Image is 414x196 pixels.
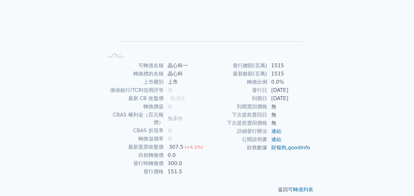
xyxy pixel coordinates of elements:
td: [DATE] [267,86,311,94]
a: goodinfo [288,145,310,151]
td: 轉換價值 [104,103,164,111]
td: 晶心科 [164,70,207,78]
td: 下次提前賣回日 [207,111,267,119]
td: 晶心科一 [164,62,207,70]
td: 1515 [267,70,311,78]
span: 無 [168,136,173,142]
a: 連結 [271,128,281,134]
td: 無 [267,103,311,111]
td: 最新股票收盤價 [104,143,164,151]
div: 307.5 [168,143,185,151]
td: 上市櫃別 [104,78,164,86]
a: 可轉債列表 [288,187,313,193]
td: 發行總額(百萬) [207,62,267,70]
td: CBAS 權利金（百元報價） [104,111,164,127]
td: 發行價格 [104,168,164,176]
td: 上市 [164,78,207,86]
td: 轉換標的名稱 [104,70,164,78]
td: 最新餘額(百萬) [207,70,267,78]
td: 目前轉換價 [104,151,164,159]
td: 發行時轉換價 [104,159,164,168]
td: CBAS 折現率 [104,127,164,135]
span: 無 [168,87,173,93]
td: 詳細發行辦法 [207,127,267,135]
td: 300.0 [164,159,207,168]
td: 轉換比例 [207,78,267,86]
td: 無 [267,111,311,119]
td: 1515 [267,62,311,70]
span: (+4.2%) [185,145,203,150]
td: 公開說明書 [207,135,267,144]
td: 擔保銀行/TCRI信用評等 [104,86,164,94]
td: 可轉債名稱 [104,62,164,70]
td: 發行日 [207,86,267,94]
p: 返回 [96,186,318,193]
td: 0.0 [164,151,207,159]
td: 轉換溢價率 [104,135,164,143]
td: 到期賣回價格 [207,103,267,111]
td: 最新 CB 收盤價 [104,94,164,103]
span: 無 [168,128,173,134]
td: 財務數據 [207,144,267,152]
td: , [267,144,311,152]
a: 財報狗 [271,145,286,151]
td: 0.0% [267,78,311,86]
span: 無成交 [170,95,185,101]
a: 連結 [271,136,281,142]
span: 無承作 [168,116,183,122]
td: 無 [267,119,311,127]
td: 到期日 [207,94,267,103]
td: [DATE] [267,94,311,103]
td: 下次提前賣回價格 [207,119,267,127]
td: 151.5 [164,168,207,176]
span: 無 [168,104,173,110]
